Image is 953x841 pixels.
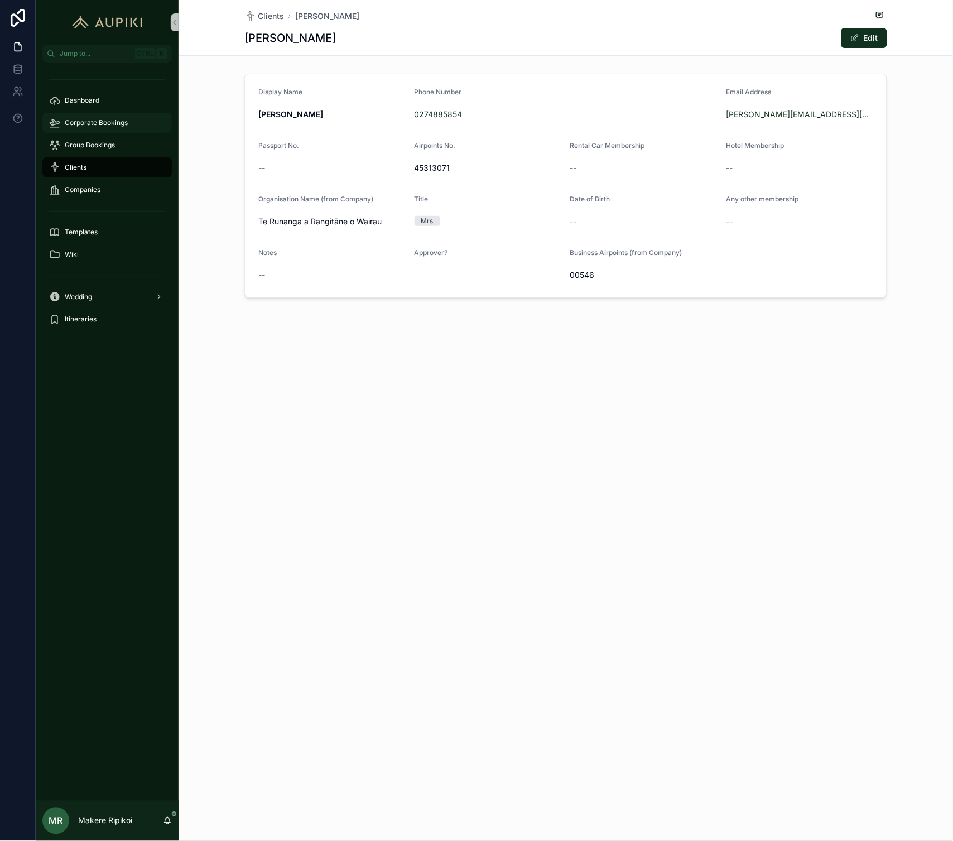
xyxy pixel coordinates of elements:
span: Clients [65,163,86,172]
span: Wiki [65,250,79,259]
span: Ctrl [135,48,155,59]
a: Companies [42,180,172,200]
span: Hotel Membership [726,141,784,150]
span: -- [258,162,265,174]
span: Organisation Name (from Company) [258,195,373,203]
span: -- [570,162,577,174]
span: Business Airpoints (from Company) [570,248,682,257]
span: -- [570,216,577,227]
h1: [PERSON_NAME] [244,30,336,46]
span: Jump to... [60,49,131,58]
span: Rental Car Membership [570,141,645,150]
div: scrollable content [36,63,179,344]
span: -- [258,270,265,281]
span: -- [726,216,733,227]
span: Phone Number [415,88,462,96]
a: [PERSON_NAME] [295,11,359,22]
img: App logo [67,13,148,31]
span: -- [726,162,733,174]
span: Approver? [415,248,448,257]
span: Companies [65,185,100,194]
strong: [PERSON_NAME] [258,109,323,119]
span: Corporate Bookings [65,118,128,127]
span: Display Name [258,88,302,96]
span: Te Runanga a Rangitāne o Wairau [258,216,406,227]
a: Wedding [42,287,172,307]
span: Title [415,195,429,203]
a: Wiki [42,244,172,265]
a: Corporate Bookings [42,113,172,133]
span: Email Address [726,88,772,96]
span: Group Bookings [65,141,115,150]
span: 00546 [570,270,718,281]
span: Templates [65,228,98,237]
span: Airpoints No. [415,141,456,150]
a: Group Bookings [42,135,172,155]
a: Clients [42,157,172,177]
span: Clients [258,11,284,22]
span: Any other membership [726,195,799,203]
span: Dashboard [65,96,99,105]
a: Clients [244,11,284,22]
a: [PERSON_NAME][EMAIL_ADDRESS][DOMAIN_NAME] [726,109,874,120]
span: 45313071 [415,162,562,174]
div: Mrs [421,216,434,226]
a: Dashboard [42,90,172,110]
span: MR [49,814,63,828]
span: Notes [258,248,277,257]
button: Jump to...CtrlK [42,45,172,63]
span: Passport No. [258,141,299,150]
span: Date of Birth [570,195,610,203]
a: Templates [42,222,172,242]
button: Edit [841,28,887,48]
a: 0274885854 [415,109,463,120]
span: Itineraries [65,315,97,324]
span: Wedding [65,292,92,301]
p: Makere Ripikoi [78,815,132,826]
a: Itineraries [42,309,172,329]
span: K [157,49,166,58]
